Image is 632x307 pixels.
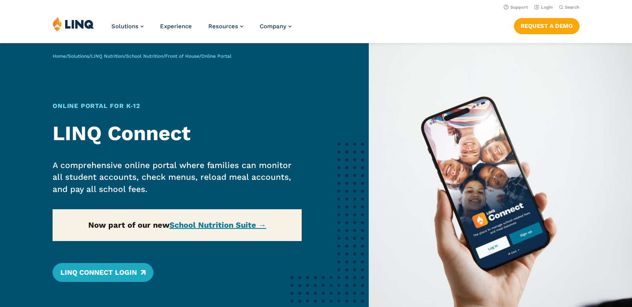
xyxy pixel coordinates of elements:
nav: Button Navigation [514,16,579,34]
a: Front of House [165,53,199,59]
span: Online Portal [201,53,231,59]
a: Solutions [68,53,89,59]
a: Home [53,53,66,59]
a: School Nutrition [126,53,163,59]
strong: LINQ Connect [53,121,191,145]
a: Support [504,5,528,10]
nav: Primary Navigation [111,16,291,42]
button: Open Search Bar [559,4,579,10]
a: Login [534,5,553,10]
span: Solutions [111,23,138,30]
a: Resources [208,23,243,30]
a: LINQ Nutrition [91,53,124,59]
span: Company [260,23,286,30]
a: Experience [160,23,192,30]
strong: Now part of our new [88,220,266,230]
a: Request a Demo [514,18,579,34]
a: Company [260,23,291,30]
span: / / / / / [53,53,231,59]
a: LINQ Connect Login [53,263,153,282]
span: Search [565,5,579,10]
a: School Nutrition Suite → [169,220,266,230]
span: Resources [208,23,238,30]
img: LINQ | K‑12 Software [53,16,94,31]
a: Solutions [111,23,144,30]
h1: Online Portal for K‑12 [53,101,302,111]
p: A comprehensive online portal where families can monitor all student accounts, check menus, reloa... [53,159,302,195]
